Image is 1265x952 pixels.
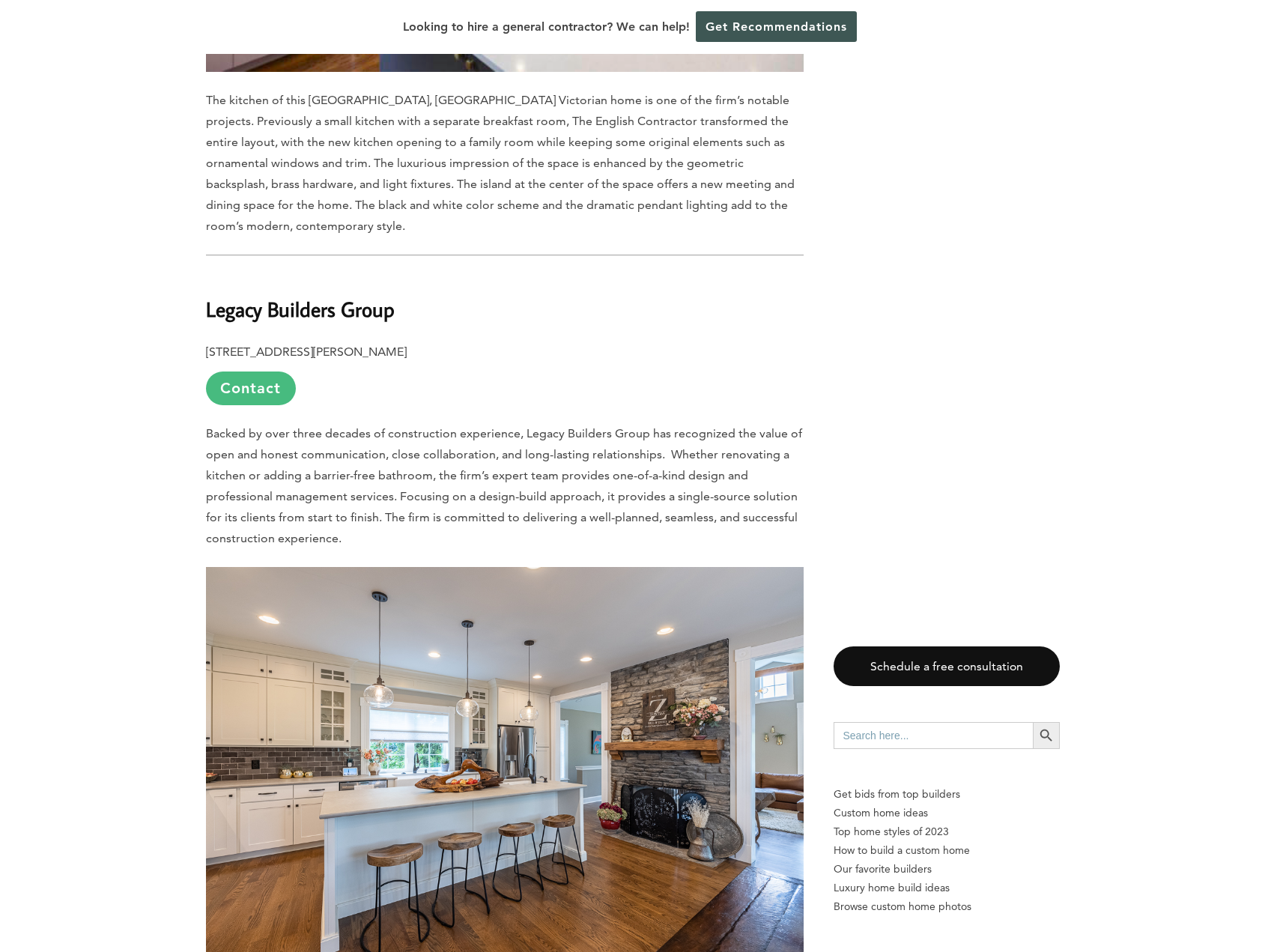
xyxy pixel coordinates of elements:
[834,879,1060,897] a: Luxury home build ideas
[834,860,1060,879] a: Our favorite builders
[834,722,1033,749] input: Search here...
[834,897,1060,916] a: Browse custom home photos
[206,93,795,233] span: The kitchen of this [GEOGRAPHIC_DATA], [GEOGRAPHIC_DATA] Victorian home is one of the firm’s nota...
[834,841,1060,860] a: How to build a custom home
[1038,727,1055,744] svg: Search
[834,646,1060,686] a: Schedule a free consultation
[834,804,1060,822] a: Custom home ideas
[206,372,296,405] a: Contact
[834,785,1060,804] p: Get bids from top builders
[206,296,395,322] b: Legacy Builders Group
[206,426,802,545] span: Backed by over three decades of construction experience, Legacy Builders Group has recognized the...
[206,345,407,359] b: [STREET_ADDRESS][PERSON_NAME]
[834,822,1060,841] a: Top home styles of 2023
[696,11,857,42] a: Get Recommendations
